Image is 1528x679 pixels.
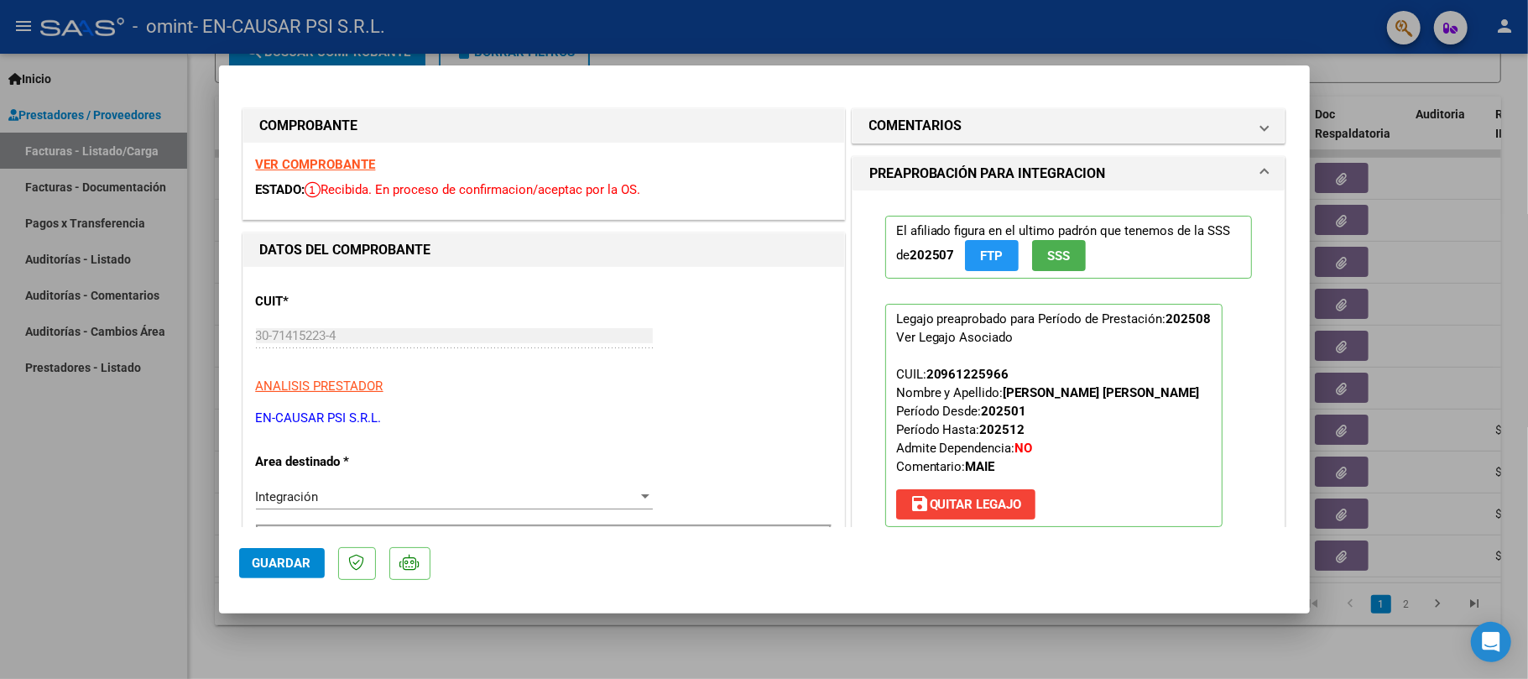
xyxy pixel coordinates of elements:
[980,422,1025,437] strong: 202512
[256,182,305,197] span: ESTADO:
[982,404,1027,419] strong: 202501
[896,459,995,474] span: Comentario:
[305,182,641,197] span: Recibida. En proceso de confirmacion/aceptac por la OS.
[910,248,955,263] strong: 202507
[256,157,376,172] a: VER COMPROBANTE
[1015,441,1033,456] strong: NO
[256,452,429,472] p: Area destinado *
[896,367,1200,474] span: CUIL: Nombre y Apellido: Período Desde: Período Hasta: Admite Dependencia:
[239,548,325,578] button: Guardar
[256,379,383,394] span: ANALISIS PRESTADOR
[853,157,1286,191] mat-expansion-panel-header: PREAPROBACIÓN PARA INTEGRACION
[885,304,1223,527] p: Legajo preaprobado para Período de Prestación:
[1032,240,1086,271] button: SSS
[910,497,1022,512] span: Quitar Legajo
[256,409,832,428] p: EN-CAUSAR PSI S.R.L.
[926,365,1009,384] div: 20961225966
[1166,311,1212,326] strong: 202508
[965,240,1019,271] button: FTP
[1004,385,1200,400] strong: [PERSON_NAME] [PERSON_NAME]
[853,109,1286,143] mat-expansion-panel-header: COMENTARIOS
[966,459,995,474] strong: MAIE
[253,556,311,571] span: Guardar
[869,164,1106,184] h1: PREAPROBACIÓN PARA INTEGRACION
[885,216,1253,279] p: El afiliado figura en el ultimo padrón que tenemos de la SSS de
[256,292,429,311] p: CUIT
[869,116,962,136] h1: COMENTARIOS
[896,489,1035,520] button: Quitar Legajo
[910,494,930,514] mat-icon: save
[980,248,1003,264] span: FTP
[853,191,1286,566] div: PREAPROBACIÓN PARA INTEGRACION
[260,118,358,133] strong: COMPROBANTE
[1471,622,1511,662] div: Open Intercom Messenger
[260,242,431,258] strong: DATOS DEL COMPROBANTE
[896,328,1014,347] div: Ver Legajo Asociado
[1047,248,1070,264] span: SSS
[256,489,319,504] span: Integración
